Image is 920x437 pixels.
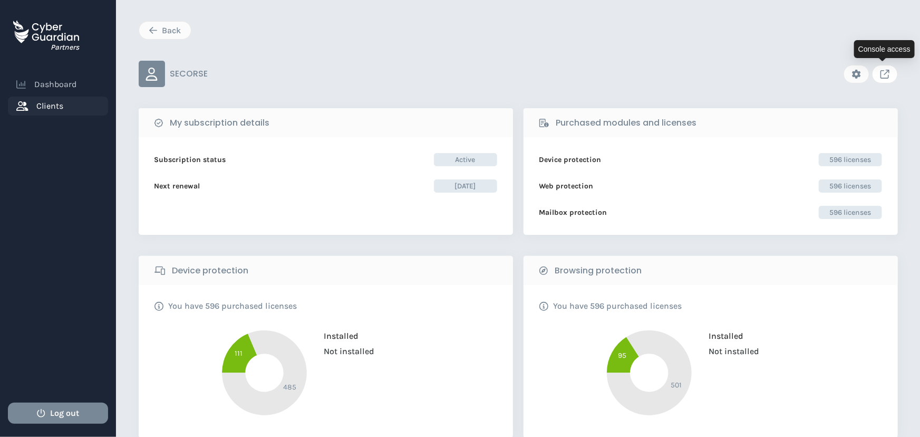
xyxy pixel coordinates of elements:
[434,179,497,193] span: [DATE]
[819,153,882,166] span: 596 licenses
[34,78,76,91] span: Dashboard
[316,331,359,341] span: Installed
[854,40,915,58] div: Console access
[556,117,697,129] b: Purchased modules and licenses
[8,97,108,116] a: Clients
[170,117,270,129] b: My subscription details
[13,13,79,54] a: Partners
[169,301,297,311] p: You have 596 purchased licenses
[172,264,249,277] b: Device protection
[154,180,200,192] b: Next renewal
[139,21,191,40] button: Back
[554,301,682,311] p: You have 596 purchased licenses
[316,346,374,356] span: Not installed
[8,403,108,424] button: Log out
[37,100,64,112] span: Clients
[701,346,759,356] span: Not installed
[872,65,898,83] a: Link to client console
[434,153,497,166] span: Active
[819,206,882,219] span: 596 licenses
[539,207,607,218] b: Mailbox protection
[154,154,226,165] b: Subscription status
[819,179,882,193] span: 596 licenses
[8,75,108,94] a: Dashboard
[555,264,642,277] b: Browsing protection
[147,24,183,37] div: Back
[701,331,743,341] span: Installed
[539,154,602,165] b: Device protection
[51,407,80,420] span: Log out
[539,180,594,192] b: Web protection
[51,43,79,52] h3: Partners
[170,69,208,79] p: SECORSE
